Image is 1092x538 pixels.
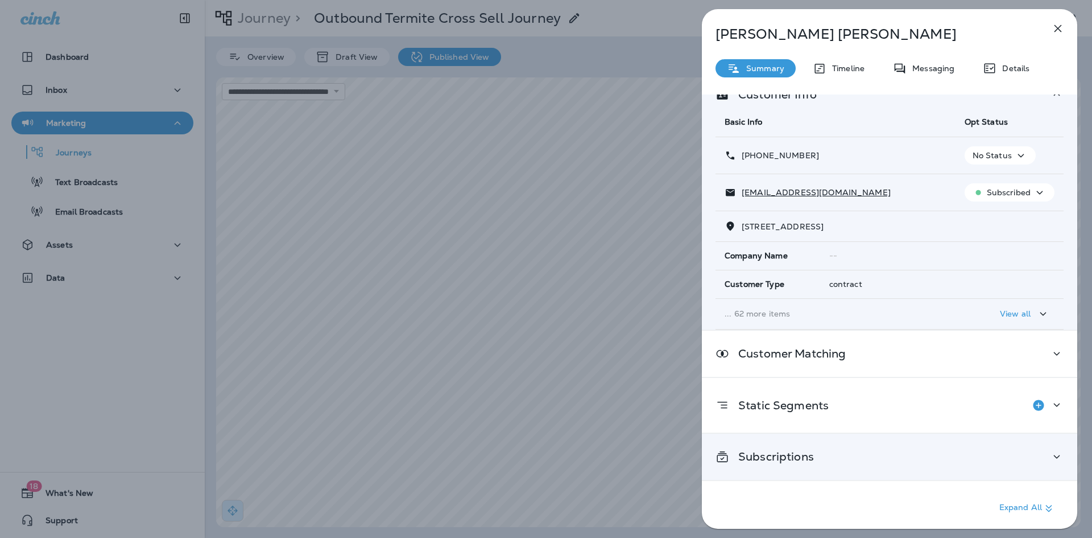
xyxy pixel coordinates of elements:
button: Subscribed [965,183,1054,202]
p: Customer Matching [729,349,846,358]
span: [STREET_ADDRESS] [742,221,824,232]
p: Expand All [999,502,1056,515]
p: [EMAIL_ADDRESS][DOMAIN_NAME] [736,188,891,197]
p: Messaging [907,64,954,73]
p: ... 62 more items [725,309,946,318]
span: Customer Type [725,280,784,289]
span: Company Name [725,251,788,261]
span: Basic Info [725,117,762,127]
p: View all [1000,309,1031,318]
p: [PERSON_NAME] [PERSON_NAME] [715,26,1026,42]
button: Expand All [995,498,1060,519]
button: No Status [965,146,1036,165]
p: Details [996,64,1029,73]
p: Timeline [826,64,864,73]
p: [PHONE_NUMBER] [736,151,819,160]
span: Opt Status [965,117,1008,127]
button: Add to Static Segment [1027,394,1050,417]
p: Customer Info [729,90,817,99]
p: Subscribed [987,188,1031,197]
span: contract [829,279,862,289]
span: -- [829,250,837,261]
p: Static Segments [729,401,829,410]
p: No Status [973,151,1012,160]
p: Subscriptions [729,452,814,461]
button: View all [995,303,1054,325]
p: Summary [741,64,784,73]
